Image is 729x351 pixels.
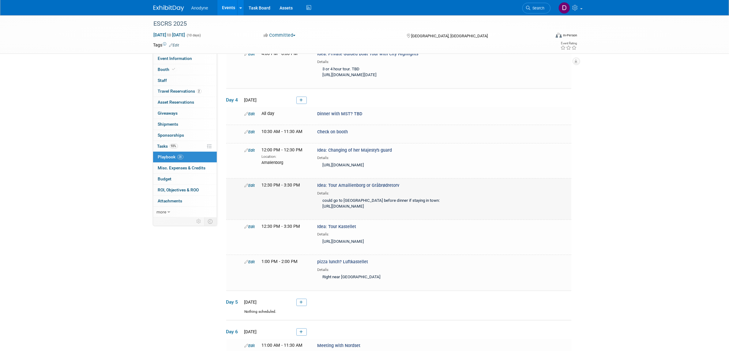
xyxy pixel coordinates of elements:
[153,64,217,75] a: Booth
[317,148,392,153] span: Idea: Changing of her Majesty's guard
[317,272,475,283] div: Right near [GEOGRAPHIC_DATA]
[191,6,208,10] span: Anodyne
[170,144,178,148] span: 93%
[153,97,217,108] a: Asset Reservations
[560,42,577,45] div: Event Rating
[169,43,179,47] a: Edit
[158,122,178,127] span: Shipments
[158,89,201,94] span: Travel Reservations
[158,154,183,159] span: Playbook
[317,161,475,171] div: [URL][DOMAIN_NAME]
[245,224,255,229] a: Edit
[167,32,172,37] span: to
[317,57,475,65] div: Details:
[226,299,242,305] span: Day 5
[153,86,217,97] a: Travel Reservations2
[317,183,399,188] span: Idea: Tour Amailienborg or Gråbrødretorv
[261,32,298,39] button: Committed
[411,34,488,38] span: [GEOGRAPHIC_DATA], [GEOGRAPHIC_DATA]
[563,33,577,38] div: In-Person
[242,98,257,102] span: [DATE]
[242,329,257,334] span: [DATE]
[245,148,255,153] a: Edit
[558,2,570,14] img: Dawn Jozwiak
[226,97,242,103] span: Day 4
[262,147,303,153] span: 12:00 PM - 12:30 PM
[317,111,362,116] span: Dinner with MST? TBD
[317,129,348,135] span: Check on booth
[153,207,217,217] a: more
[153,42,179,48] td: Tags
[262,153,308,159] div: Location:
[317,196,475,212] div: could go to [GEOGRAPHIC_DATA] before dinner if staying in town: [URL][DOMAIN_NAME]
[204,217,217,225] td: Toggle Event Tabs
[186,33,201,37] span: (10 days)
[158,56,192,61] span: Event Information
[317,343,360,348] span: Meeting with Nordset
[158,133,184,138] span: Sponsorships
[153,32,186,38] span: [DATE] [DATE]
[153,141,217,152] a: Tasks93%
[153,108,217,119] a: Giveaways
[158,176,172,181] span: Budget
[317,51,418,57] span: Idea: Private Guided Boat Tour with City Highlights
[317,65,475,80] div: 3 or 4 hour tour. TBD [URL][DOMAIN_NAME][DATE]
[158,198,182,203] span: Attachments
[245,112,255,116] a: Edit
[262,129,303,134] span: 10:30 AM - 11:30 AM
[158,111,178,116] span: Giveaways
[197,89,201,94] span: 2
[262,259,298,264] span: 1:00 PM - 2:00 PM
[317,237,475,247] div: [URL][DOMAIN_NAME]
[153,130,217,141] a: Sponsorships
[245,52,255,56] a: Edit
[157,209,167,214] span: more
[177,155,183,159] span: 28
[158,78,167,83] span: Staff
[245,130,255,134] a: Edit
[153,75,217,86] a: Staff
[262,224,300,229] span: 12:30 PM - 3:30 PM
[317,230,475,237] div: Details:
[153,174,217,184] a: Budget
[531,6,545,10] span: Search
[245,183,255,188] a: Edit
[245,343,255,348] a: Edit
[153,5,184,11] img: ExhibitDay
[522,3,551,13] a: Search
[262,111,275,116] span: All day
[158,165,206,170] span: Misc. Expenses & Credits
[153,119,217,130] a: Shipments
[158,100,194,105] span: Asset Reservations
[262,183,300,188] span: 12:30 PM - 3:30 PM
[153,185,217,195] a: ROI, Objectives & ROO
[245,260,255,264] a: Edit
[317,189,475,196] div: Details:
[172,68,175,71] i: Booth reservation complete
[153,53,217,64] a: Event Information
[262,343,303,348] span: 11:00 AM - 11:30 AM
[152,18,541,29] div: ESCRS 2025
[226,328,242,335] span: Day 6
[317,153,475,161] div: Details:
[158,187,199,192] span: ROI, Objectives & ROO
[153,152,217,162] a: Playbook28
[242,300,257,305] span: [DATE]
[556,33,562,38] img: Format-Inperson.png
[158,67,177,72] span: Booth
[317,265,475,272] div: Details:
[157,144,178,149] span: Tasks
[226,309,571,320] div: Nothing scheduled.
[514,32,577,41] div: Event Format
[317,224,356,229] span: Idea: Tour Kastellet
[317,259,368,264] span: pizza lunch? Luftkastellet
[262,159,308,165] div: Amalienborg
[194,217,205,225] td: Personalize Event Tab Strip
[153,163,217,173] a: Misc. Expenses & Credits
[153,196,217,206] a: Attachments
